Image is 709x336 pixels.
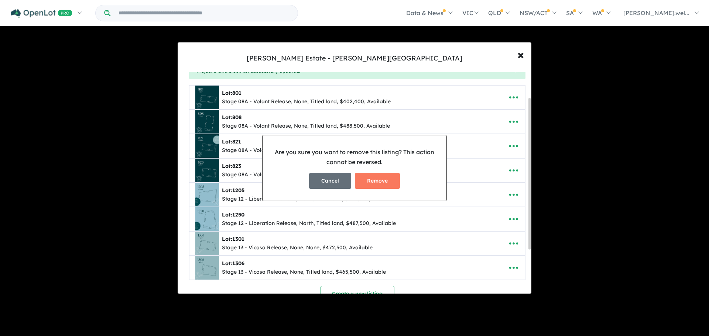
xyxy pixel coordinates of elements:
[355,173,400,189] button: Remove
[309,173,351,189] button: Cancel
[11,9,72,18] img: Openlot PRO Logo White
[623,9,689,17] span: [PERSON_NAME].wel...
[268,147,441,167] p: Are you sure you want to remove this listing? This action cannot be reversed.
[112,5,296,21] input: Try estate name, suburb, builder or developer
